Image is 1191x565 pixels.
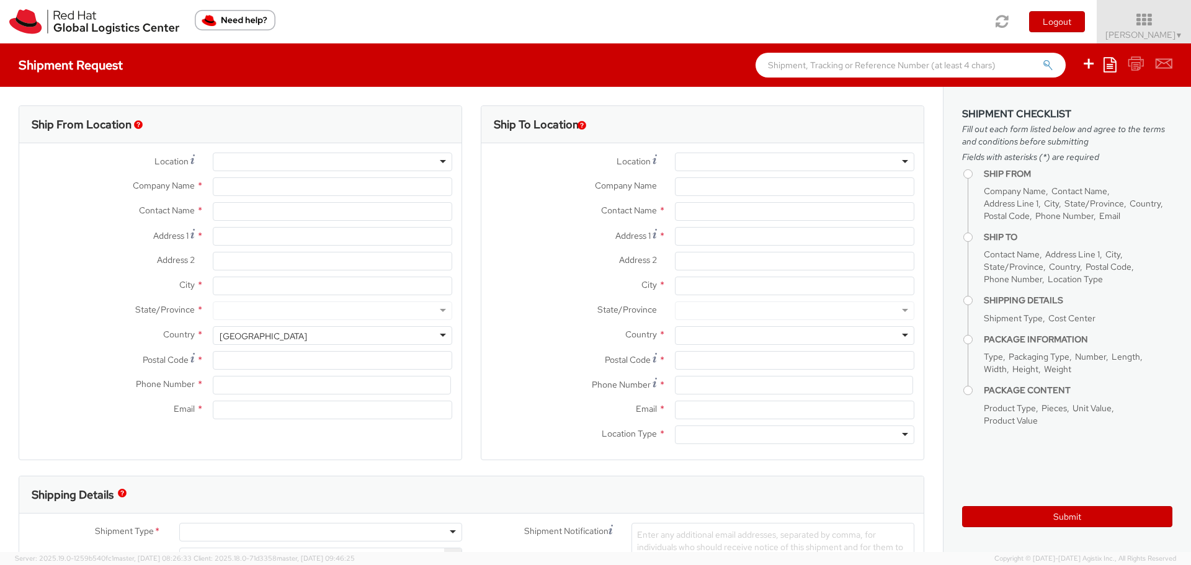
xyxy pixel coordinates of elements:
span: Email [174,403,195,414]
span: Phone Number [984,274,1042,285]
span: Product Type [984,403,1036,414]
span: Company Name [133,180,195,191]
span: Location [617,156,651,167]
span: Phone Number [592,379,651,390]
span: Country [1130,198,1161,209]
button: Submit [962,506,1172,527]
span: City [1105,249,1120,260]
span: Postal Code [605,354,651,365]
span: Address 2 [157,254,195,265]
span: Packaging Type [1009,351,1069,362]
button: Logout [1029,11,1085,32]
span: Email [636,403,657,414]
span: Country [1049,261,1080,272]
span: Type [984,351,1003,362]
span: Cost Center [107,549,154,564]
span: Address Line 1 [984,198,1038,209]
span: Postal Code [984,210,1030,221]
span: master, [DATE] 09:46:25 [277,554,355,563]
h4: Ship From [984,169,1172,179]
span: Contact Name [1051,185,1107,197]
span: City [179,279,195,290]
span: Weight [1044,363,1071,375]
span: Shipment Type [95,525,154,539]
h3: Ship To Location [494,118,579,131]
span: Cost Center [1048,313,1095,324]
span: Postal Code [1086,261,1131,272]
span: Contact Name [601,205,657,216]
span: Location Type [1048,274,1103,285]
span: Company Name [595,180,657,191]
span: Address 1 [615,230,651,241]
span: Shipment Notification [524,525,609,538]
span: Pieces [1042,403,1067,414]
span: State/Province [135,304,195,315]
span: Length [1112,351,1140,362]
div: [GEOGRAPHIC_DATA] [220,330,307,342]
span: Location Type [602,428,657,439]
span: State/Province [984,261,1043,272]
h3: Shipment Checklist [962,109,1172,120]
span: Contact Name [139,205,195,216]
span: Phone Number [1035,210,1094,221]
span: Address Line 1 [1045,249,1100,260]
h3: Ship From Location [32,118,132,131]
span: Fill out each form listed below and agree to the terms and conditions before submitting [962,123,1172,148]
span: Product Value [984,415,1038,426]
span: Email [1099,210,1120,221]
h4: Package Content [984,386,1172,395]
span: Location [154,156,189,167]
span: Address 2 [619,254,657,265]
span: State/Province [1064,198,1124,209]
span: Shipment Type [984,313,1043,324]
span: Number [1075,351,1106,362]
span: State/Province [597,304,657,315]
span: Height [1012,363,1038,375]
span: Server: 2025.19.0-1259b540fc1 [15,554,192,563]
span: [PERSON_NAME] [1105,29,1183,40]
span: Width [984,363,1007,375]
span: City [1044,198,1059,209]
span: Fields with asterisks (*) are required [962,151,1172,163]
span: Client: 2025.18.0-71d3358 [194,554,355,563]
span: Unit Value [1073,403,1112,414]
span: City [641,279,657,290]
input: Shipment, Tracking or Reference Number (at least 4 chars) [756,53,1066,78]
h4: Shipment Request [19,58,123,72]
button: Need help? [195,10,275,30]
h4: Shipping Details [984,296,1172,305]
span: Postal Code [143,354,189,365]
h4: Ship To [984,233,1172,242]
span: Company Name [984,185,1046,197]
h4: Package Information [984,335,1172,344]
span: Phone Number [136,378,195,389]
span: Country [163,329,195,340]
span: Address 1 [153,230,189,241]
span: Contact Name [984,249,1040,260]
span: Country [625,329,657,340]
img: rh-logistics-00dfa346123c4ec078e1.svg [9,9,179,34]
span: ▼ [1175,30,1183,40]
span: master, [DATE] 08:26:33 [114,554,192,563]
span: Copyright © [DATE]-[DATE] Agistix Inc., All Rights Reserved [994,554,1176,564]
h3: Shipping Details [32,489,114,501]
